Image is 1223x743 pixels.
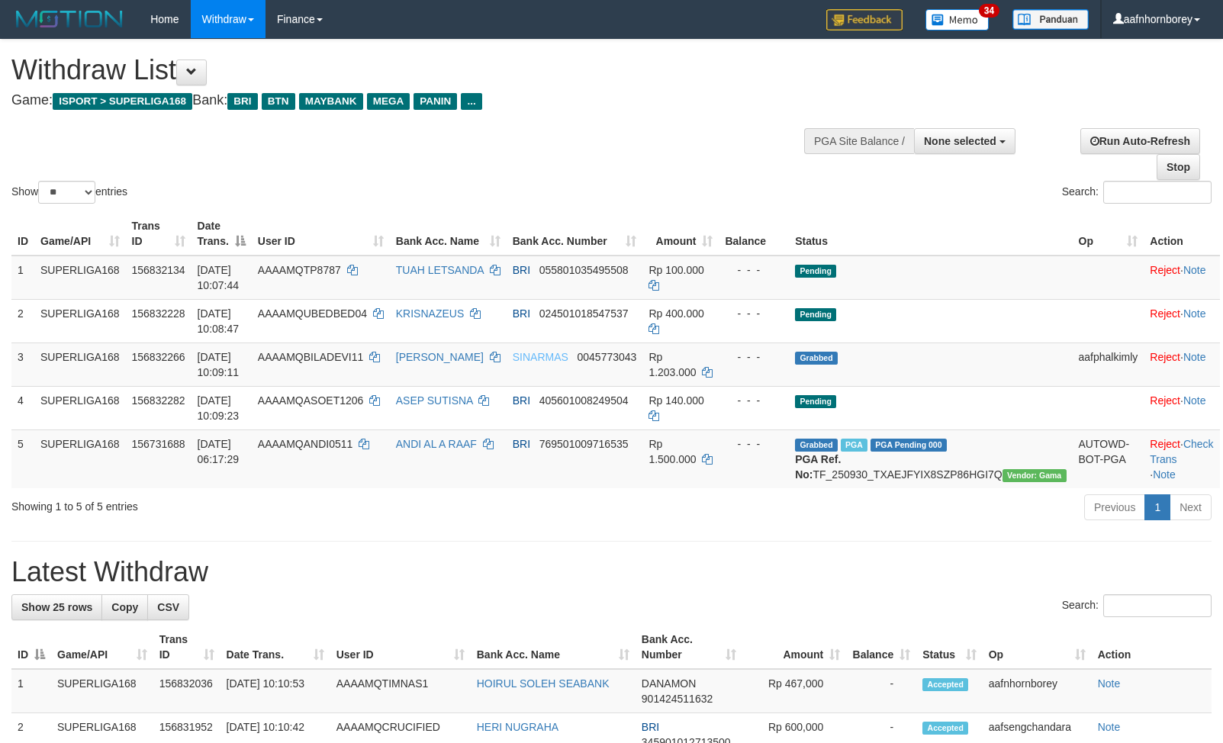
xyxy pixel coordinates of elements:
[649,307,703,320] span: Rp 400.000
[983,626,1092,669] th: Op: activate to sort column ascending
[795,453,841,481] b: PGA Ref. No:
[649,438,696,465] span: Rp 1.500.000
[513,394,530,407] span: BRI
[725,262,783,278] div: - - -
[11,669,51,713] td: 1
[11,93,800,108] h4: Game: Bank:
[198,438,240,465] span: [DATE] 06:17:29
[725,436,783,452] div: - - -
[795,308,836,321] span: Pending
[1144,494,1170,520] a: 1
[742,669,846,713] td: Rp 467,000
[513,351,568,363] span: SINARMAS
[725,306,783,321] div: - - -
[34,386,126,429] td: SUPERLIGA168
[914,128,1015,154] button: None selected
[983,669,1092,713] td: aafnhornborey
[846,626,916,669] th: Balance: activate to sort column ascending
[719,212,789,256] th: Balance
[11,386,34,429] td: 4
[1012,9,1089,30] img: panduan.png
[1062,594,1212,617] label: Search:
[477,721,558,733] a: HERI NUGRAHA
[262,93,295,110] span: BTN
[649,394,703,407] span: Rp 140.000
[1150,351,1180,363] a: Reject
[11,256,34,300] td: 1
[1170,494,1212,520] a: Next
[198,351,240,378] span: [DATE] 10:09:11
[1098,677,1121,690] a: Note
[461,93,481,110] span: ...
[846,669,916,713] td: -
[258,394,364,407] span: AAAAMQASOET1206
[1144,343,1219,386] td: ·
[21,601,92,613] span: Show 25 rows
[198,264,240,291] span: [DATE] 10:07:44
[126,212,191,256] th: Trans ID: activate to sort column ascending
[11,429,34,488] td: 5
[1073,212,1144,256] th: Op: activate to sort column ascending
[414,93,457,110] span: PANIN
[539,307,629,320] span: Copy 024501018547537 to clipboard
[34,343,126,386] td: SUPERLIGA168
[1098,721,1121,733] a: Note
[1144,429,1219,488] td: · ·
[1183,307,1206,320] a: Note
[642,212,719,256] th: Amount: activate to sort column ascending
[1150,438,1180,450] a: Reject
[157,601,179,613] span: CSV
[795,352,838,365] span: Grabbed
[539,264,629,276] span: Copy 055801035495508 to clipboard
[396,264,484,276] a: TUAH LETSANDA
[1092,626,1212,669] th: Action
[11,8,127,31] img: MOTION_logo.png
[1150,394,1180,407] a: Reject
[198,307,240,335] span: [DATE] 10:08:47
[220,669,330,713] td: [DATE] 10:10:53
[1144,212,1219,256] th: Action
[1157,154,1200,180] a: Stop
[258,264,341,276] span: AAAAMQTP8787
[252,212,390,256] th: User ID: activate to sort column ascending
[390,212,507,256] th: Bank Acc. Name: activate to sort column ascending
[34,212,126,256] th: Game/API: activate to sort column ascending
[804,128,914,154] div: PGA Site Balance /
[132,394,185,407] span: 156832282
[725,393,783,408] div: - - -
[979,4,999,18] span: 34
[1183,264,1206,276] a: Note
[51,626,153,669] th: Game/API: activate to sort column ascending
[1080,128,1200,154] a: Run Auto-Refresh
[477,677,610,690] a: HOIRUL SOLEH SEABANK
[1073,343,1144,386] td: aafphalkimly
[132,351,185,363] span: 156832266
[789,212,1072,256] th: Status
[826,9,903,31] img: Feedback.jpg
[642,693,713,705] span: Copy 901424511632 to clipboard
[11,557,1212,587] h1: Latest Withdraw
[147,594,189,620] a: CSV
[649,351,696,378] span: Rp 1.203.000
[51,669,153,713] td: SUPERLIGA168
[11,626,51,669] th: ID: activate to sort column descending
[513,438,530,450] span: BRI
[513,264,530,276] span: BRI
[11,299,34,343] td: 2
[795,439,838,452] span: Grabbed
[1150,307,1180,320] a: Reject
[153,626,220,669] th: Trans ID: activate to sort column ascending
[642,721,659,733] span: BRI
[513,307,530,320] span: BRI
[1150,264,1180,276] a: Reject
[1103,594,1212,617] input: Search:
[132,307,185,320] span: 156832228
[330,669,471,713] td: AAAAMQTIMNAS1
[396,394,473,407] a: ASEP SUTISNA
[11,594,102,620] a: Show 25 rows
[11,55,800,85] h1: Withdraw List
[471,626,636,669] th: Bank Acc. Name: activate to sort column ascending
[258,438,353,450] span: AAAAMQANDI0511
[539,438,629,450] span: Copy 769501009716535 to clipboard
[1062,181,1212,204] label: Search:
